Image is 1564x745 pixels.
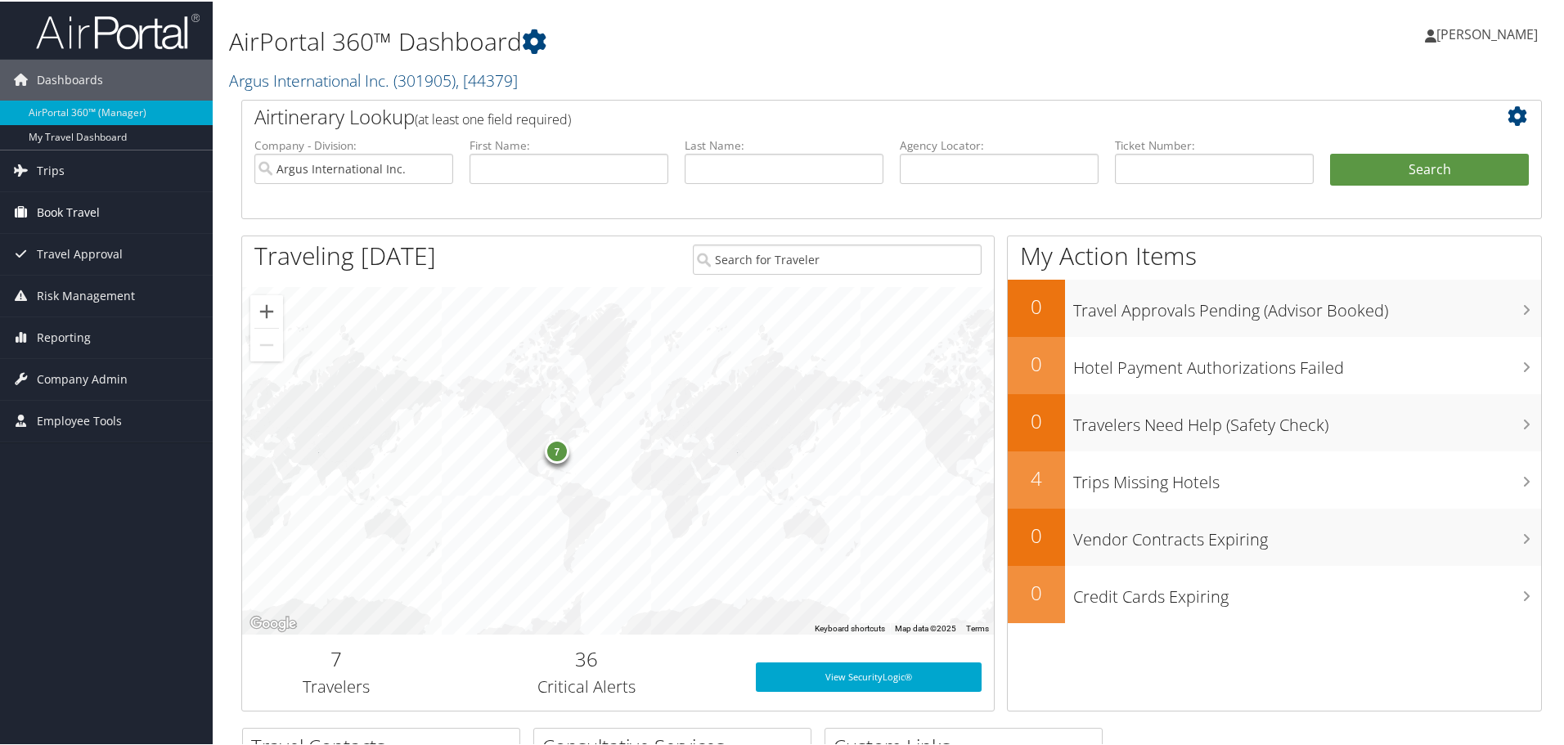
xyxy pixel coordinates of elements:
[815,622,885,633] button: Keyboard shortcuts
[254,237,436,272] h1: Traveling [DATE]
[37,399,122,440] span: Employee Tools
[1073,347,1541,378] h3: Hotel Payment Authorizations Failed
[1008,520,1065,548] h2: 0
[685,136,883,152] label: Last Name:
[1330,152,1529,185] button: Search
[1425,8,1554,57] a: [PERSON_NAME]
[415,109,571,127] span: (at least one field required)
[1073,461,1541,492] h3: Trips Missing Hotels
[1008,577,1065,605] h2: 0
[37,58,103,99] span: Dashboards
[900,136,1099,152] label: Agency Locator:
[250,294,283,326] button: Zoom in
[1073,289,1541,321] h3: Travel Approvals Pending (Advisor Booked)
[1073,518,1541,550] h3: Vendor Contracts Expiring
[756,661,982,690] a: View SecurityLogic®
[36,11,200,49] img: airportal-logo.png
[37,232,123,273] span: Travel Approval
[1008,507,1541,564] a: 0Vendor Contracts Expiring
[1008,393,1541,450] a: 0Travelers Need Help (Safety Check)
[1073,404,1541,435] h3: Travelers Need Help (Safety Check)
[254,674,418,697] h3: Travelers
[1008,406,1065,433] h2: 0
[37,191,100,231] span: Book Travel
[895,622,956,631] span: Map data ©2025
[544,438,569,462] div: 7
[250,327,283,360] button: Zoom out
[229,23,1112,57] h1: AirPortal 360™ Dashboard
[1008,450,1541,507] a: 4Trips Missing Hotels
[37,149,65,190] span: Trips
[246,612,300,633] a: Open this area in Google Maps (opens a new window)
[37,357,128,398] span: Company Admin
[443,674,731,697] h3: Critical Alerts
[1073,576,1541,607] h3: Credit Cards Expiring
[37,316,91,357] span: Reporting
[246,612,300,633] img: Google
[456,68,518,90] span: , [ 44379 ]
[393,68,456,90] span: ( 301905 )
[1008,564,1541,622] a: 0Credit Cards Expiring
[254,136,453,152] label: Company - Division:
[1008,335,1541,393] a: 0Hotel Payment Authorizations Failed
[254,101,1421,129] h2: Airtinerary Lookup
[966,622,989,631] a: Terms (opens in new tab)
[1436,24,1538,42] span: [PERSON_NAME]
[470,136,668,152] label: First Name:
[254,644,418,671] h2: 7
[693,243,982,273] input: Search for Traveler
[1008,278,1541,335] a: 0Travel Approvals Pending (Advisor Booked)
[229,68,518,90] a: Argus International Inc.
[1008,237,1541,272] h1: My Action Items
[1115,136,1314,152] label: Ticket Number:
[1008,463,1065,491] h2: 4
[1008,348,1065,376] h2: 0
[37,274,135,315] span: Risk Management
[443,644,731,671] h2: 36
[1008,291,1065,319] h2: 0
